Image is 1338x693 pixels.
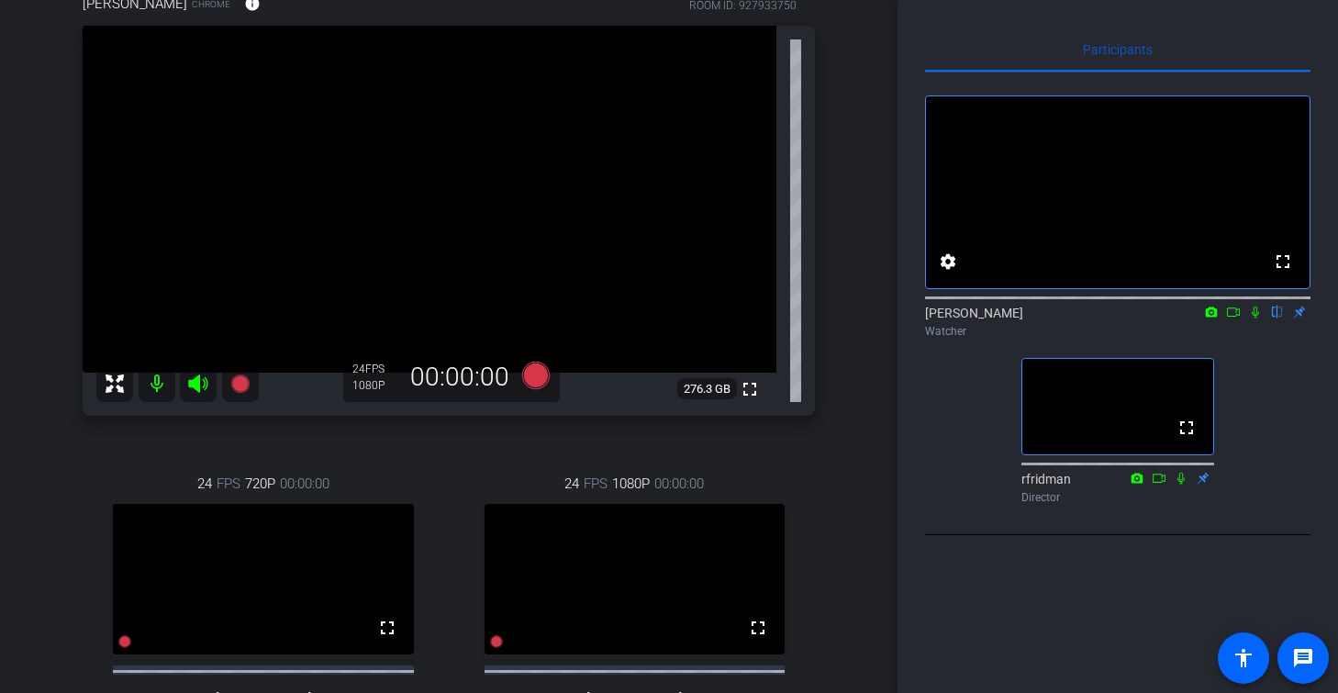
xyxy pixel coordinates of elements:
mat-icon: fullscreen [376,617,398,639]
div: Director [1021,489,1214,506]
span: Participants [1083,43,1153,56]
span: FPS [365,363,385,375]
div: 00:00:00 [398,362,521,393]
mat-icon: fullscreen [747,617,769,639]
span: 1080P [612,474,650,494]
mat-icon: accessibility [1232,647,1254,669]
div: [PERSON_NAME] [925,304,1310,340]
div: Watcher [925,323,1310,340]
mat-icon: flip [1266,303,1288,319]
div: rfridman [1021,470,1214,506]
span: 24 [564,474,579,494]
span: 00:00:00 [654,474,704,494]
mat-icon: fullscreen [739,378,761,400]
span: FPS [584,474,608,494]
span: FPS [217,474,240,494]
mat-icon: fullscreen [1176,417,1198,439]
span: 276.3 GB [677,378,737,400]
mat-icon: message [1292,647,1314,669]
mat-icon: settings [937,251,959,273]
div: 24 [352,362,398,376]
span: 720P [245,474,275,494]
mat-icon: fullscreen [1272,251,1294,273]
span: 00:00:00 [280,474,329,494]
div: 1080P [352,378,398,393]
span: 24 [197,474,212,494]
